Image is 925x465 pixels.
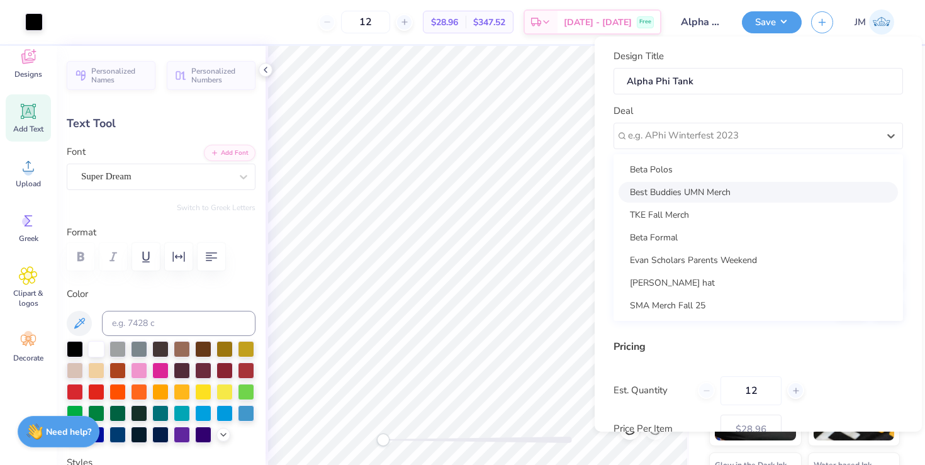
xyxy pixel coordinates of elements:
button: Personalized Names [67,61,155,90]
span: Free [639,18,651,26]
label: Deal [614,104,633,118]
input: Untitled Design [671,9,732,35]
span: Decorate [13,353,43,363]
div: Evan Scholars Parents Weekend [619,250,898,271]
span: Personalized Names [91,67,148,84]
span: Add Text [13,124,43,134]
span: $347.52 [473,16,505,29]
img: Jordyn Miller [869,9,894,35]
button: Add Font [204,145,255,161]
input: e.g. 7428 c [102,311,255,336]
button: Switch to Greek Letters [177,203,255,213]
div: Text Tool [67,115,255,132]
div: Pricing [614,339,903,354]
label: Format [67,225,255,240]
input: – – [341,11,390,33]
div: Beta Polos [619,159,898,180]
strong: Need help? [46,426,91,438]
button: Save [742,11,802,33]
a: JM [849,9,900,35]
label: Est. Quantity [614,383,688,398]
span: Greek [19,233,38,244]
span: Clipart & logos [8,288,49,308]
span: Upload [16,179,41,189]
div: [PERSON_NAME] hat [619,272,898,293]
input: – – [720,376,782,405]
div: Beta Formal [619,227,898,248]
button: Personalized Numbers [167,61,255,90]
label: Price Per Item [614,422,711,436]
span: $28.96 [431,16,458,29]
span: Personalized Numbers [191,67,248,84]
div: Best Buddies UMN Merch [619,182,898,203]
div: SMA Merch Fall 25 [619,295,898,316]
span: Designs [14,69,42,79]
label: Design Title [614,49,664,64]
label: Color [67,287,255,301]
span: [DATE] - [DATE] [564,16,632,29]
span: JM [855,15,866,30]
div: Accessibility label [377,434,390,446]
label: Font [67,145,86,159]
div: TKE Fall Merch [619,204,898,225]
